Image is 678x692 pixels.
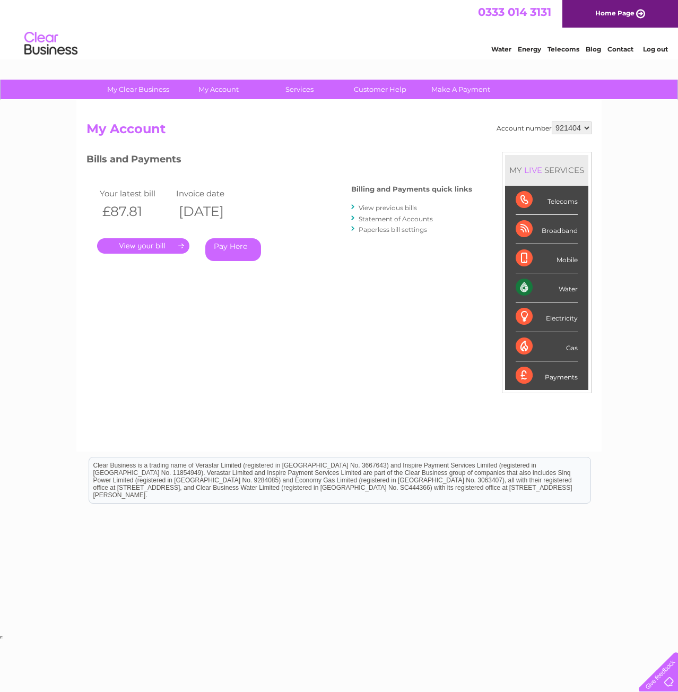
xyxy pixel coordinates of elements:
div: Electricity [516,302,578,332]
a: Contact [607,45,633,53]
a: Make A Payment [417,80,505,99]
a: 0333 014 3131 [478,5,551,19]
a: . [97,238,189,254]
div: Broadband [516,215,578,244]
div: MY SERVICES [505,155,588,185]
h3: Bills and Payments [86,152,472,170]
a: Customer Help [336,80,424,99]
a: Telecoms [547,45,579,53]
td: Invoice date [173,186,250,201]
th: £87.81 [97,201,173,222]
div: Water [516,273,578,302]
div: Clear Business is a trading name of Verastar Limited (registered in [GEOGRAPHIC_DATA] No. 3667643... [89,6,590,51]
a: Log out [643,45,668,53]
a: Pay Here [205,238,261,261]
div: Mobile [516,244,578,273]
a: Paperless bill settings [359,226,427,233]
div: Telecoms [516,186,578,215]
a: Water [491,45,511,53]
h2: My Account [86,122,592,142]
div: Payments [516,361,578,390]
div: LIVE [522,165,544,175]
div: Gas [516,332,578,361]
a: View previous bills [359,204,417,212]
h4: Billing and Payments quick links [351,185,472,193]
td: Your latest bill [97,186,173,201]
div: Account number [497,122,592,134]
a: Services [256,80,343,99]
a: Energy [518,45,541,53]
th: [DATE] [173,201,250,222]
a: Statement of Accounts [359,215,433,223]
a: Blog [586,45,601,53]
img: logo.png [24,28,78,60]
a: My Account [175,80,263,99]
a: My Clear Business [94,80,182,99]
